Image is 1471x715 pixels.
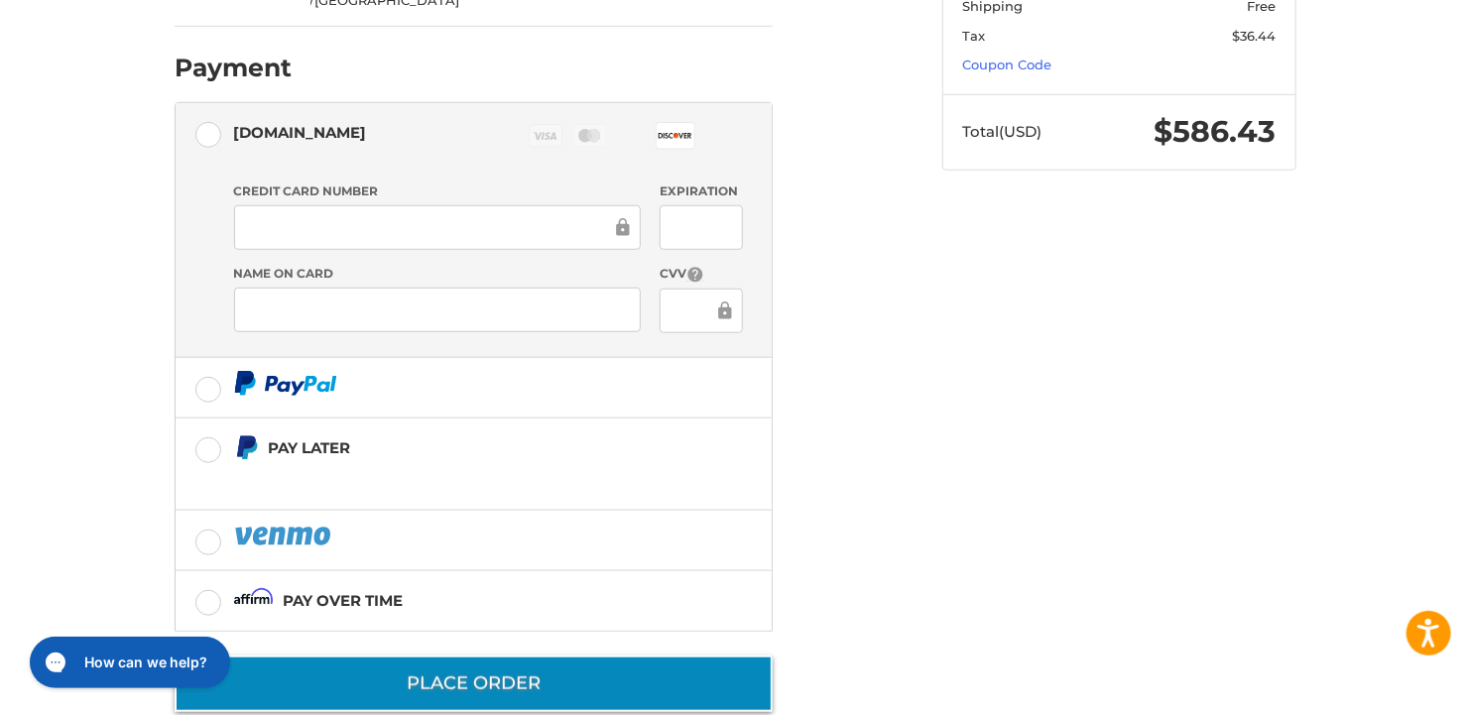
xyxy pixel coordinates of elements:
[234,524,335,548] img: PayPal icon
[234,182,641,200] label: Credit Card Number
[283,584,403,617] div: Pay over time
[20,630,236,695] iframe: Gorgias live chat messenger
[175,655,773,712] button: Place Order
[234,116,367,149] div: [DOMAIN_NAME]
[234,469,649,486] iframe: PayPal Message 1
[234,371,337,396] img: PayPal icon
[963,122,1042,141] span: Total (USD)
[175,53,292,83] h2: Payment
[660,182,742,200] label: Expiration
[234,588,274,613] img: Affirm icon
[1307,661,1471,715] iframe: Google Customer Reviews
[234,435,259,460] img: Pay Later icon
[1155,113,1277,150] span: $586.43
[963,57,1052,72] a: Coupon Code
[268,431,648,464] div: Pay Later
[660,265,742,284] label: CVV
[234,265,641,283] label: Name on Card
[1233,28,1277,44] span: $36.44
[963,28,986,44] span: Tax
